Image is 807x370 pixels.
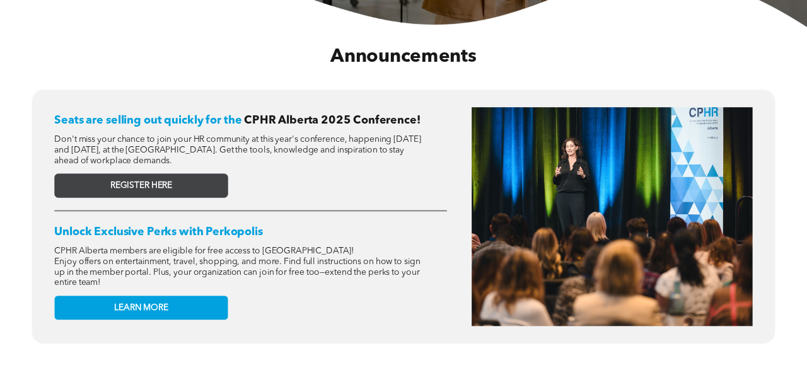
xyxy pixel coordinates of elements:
span: Enjoy offers on entertainment, travel, shopping, and more. Find full instructions on how to sign ... [54,257,420,287]
span: CPHR Alberta 2025 Conference! [244,115,420,126]
span: LEARN MORE [114,303,168,313]
span: Seats are selling out quickly for the [54,115,241,126]
span: REGISTER HERE [110,180,172,191]
a: LEARN MORE [54,296,228,320]
a: REGISTER HERE [54,173,228,197]
span: CPHR Alberta members are eligible for free access to [GEOGRAPHIC_DATA]! [54,246,354,255]
span: Unlock Exclusive Perks with Perkopolis [54,226,262,238]
span: Don't miss your chance to join your HR community at this year's conference, happening [DATE] and ... [54,135,421,165]
span: Announcements [330,47,476,66]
